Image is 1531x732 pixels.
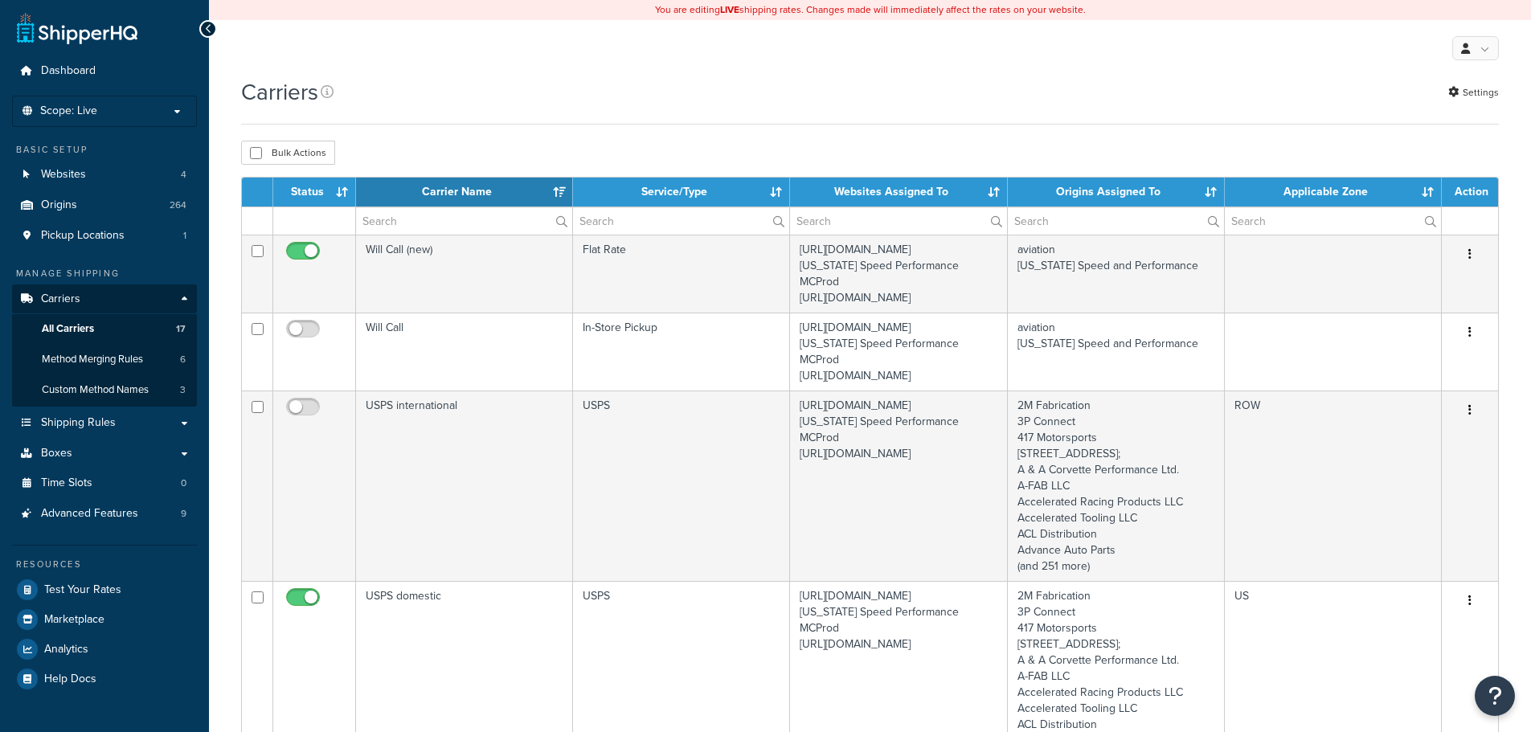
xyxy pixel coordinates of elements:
td: [URL][DOMAIN_NAME] [US_STATE] Speed Performance MCProd [URL][DOMAIN_NAME] [790,391,1007,581]
a: Settings [1448,81,1499,104]
li: Pickup Locations [12,221,197,251]
span: Origins [41,198,77,212]
span: Custom Method Names [42,383,149,397]
span: 0 [181,476,186,490]
span: Analytics [44,643,88,656]
td: Will Call (new) [356,235,573,313]
li: Origins [12,190,197,220]
li: Websites [12,160,197,190]
div: Resources [12,558,197,571]
div: Manage Shipping [12,267,197,280]
input: Search [790,207,1006,235]
input: Search [1225,207,1441,235]
span: Carriers [41,292,80,306]
td: aviation [US_STATE] Speed and Performance [1008,313,1225,391]
span: Test Your Rates [44,583,121,597]
h1: Carriers [241,76,318,108]
td: 2M Fabrication 3P Connect 417 Motorsports [STREET_ADDRESS]; A & A Corvette Performance Ltd. A-FAB... [1008,391,1225,581]
span: Method Merging Rules [42,353,143,366]
span: Scope: Live [40,104,97,118]
a: Analytics [12,635,197,664]
a: Advanced Features 9 [12,499,197,529]
span: Dashboard [41,64,96,78]
b: LIVE [720,2,739,17]
td: In-Store Pickup [573,313,790,391]
td: [URL][DOMAIN_NAME] [US_STATE] Speed Performance MCProd [URL][DOMAIN_NAME] [790,235,1007,313]
a: Marketplace [12,605,197,634]
a: Shipping Rules [12,408,197,438]
td: USPS [573,391,790,581]
a: ShipperHQ Home [17,12,137,44]
th: Service/Type: activate to sort column ascending [573,178,790,207]
span: Advanced Features [41,507,138,521]
th: Carrier Name: activate to sort column ascending [356,178,573,207]
th: Action [1442,178,1498,207]
button: Bulk Actions [241,141,335,165]
a: Pickup Locations 1 [12,221,197,251]
span: 264 [170,198,186,212]
input: Search [573,207,789,235]
td: Flat Rate [573,235,790,313]
span: 4 [181,168,186,182]
td: [URL][DOMAIN_NAME] [US_STATE] Speed Performance MCProd [URL][DOMAIN_NAME] [790,313,1007,391]
li: Time Slots [12,468,197,498]
a: Boxes [12,439,197,468]
a: Method Merging Rules 6 [12,345,197,374]
th: Status: activate to sort column ascending [273,178,356,207]
li: Method Merging Rules [12,345,197,374]
span: Marketplace [44,613,104,627]
span: Pickup Locations [41,229,125,243]
a: Dashboard [12,56,197,86]
a: Time Slots 0 [12,468,197,498]
td: aviation [US_STATE] Speed and Performance [1008,235,1225,313]
span: Time Slots [41,476,92,490]
td: Will Call [356,313,573,391]
th: Origins Assigned To: activate to sort column ascending [1008,178,1225,207]
td: ROW [1225,391,1442,581]
span: 9 [181,507,186,521]
a: All Carriers 17 [12,314,197,344]
span: Websites [41,168,86,182]
span: 6 [180,353,186,366]
span: 17 [176,322,186,336]
li: All Carriers [12,314,197,344]
th: Applicable Zone: activate to sort column ascending [1225,178,1442,207]
div: Basic Setup [12,143,197,157]
li: Advanced Features [12,499,197,529]
li: Carriers [12,284,197,407]
li: Custom Method Names [12,375,197,405]
a: Custom Method Names 3 [12,375,197,405]
span: All Carriers [42,322,94,336]
span: 3 [180,383,186,397]
a: Origins 264 [12,190,197,220]
input: Search [1008,207,1224,235]
a: Help Docs [12,665,197,693]
span: Boxes [41,447,72,460]
td: USPS international [356,391,573,581]
input: Search [356,207,572,235]
span: Help Docs [44,673,96,686]
span: Shipping Rules [41,416,116,430]
a: Websites 4 [12,160,197,190]
a: Carriers [12,284,197,314]
a: Test Your Rates [12,575,197,604]
button: Open Resource Center [1475,676,1515,716]
th: Websites Assigned To: activate to sort column ascending [790,178,1007,207]
span: 1 [183,229,186,243]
